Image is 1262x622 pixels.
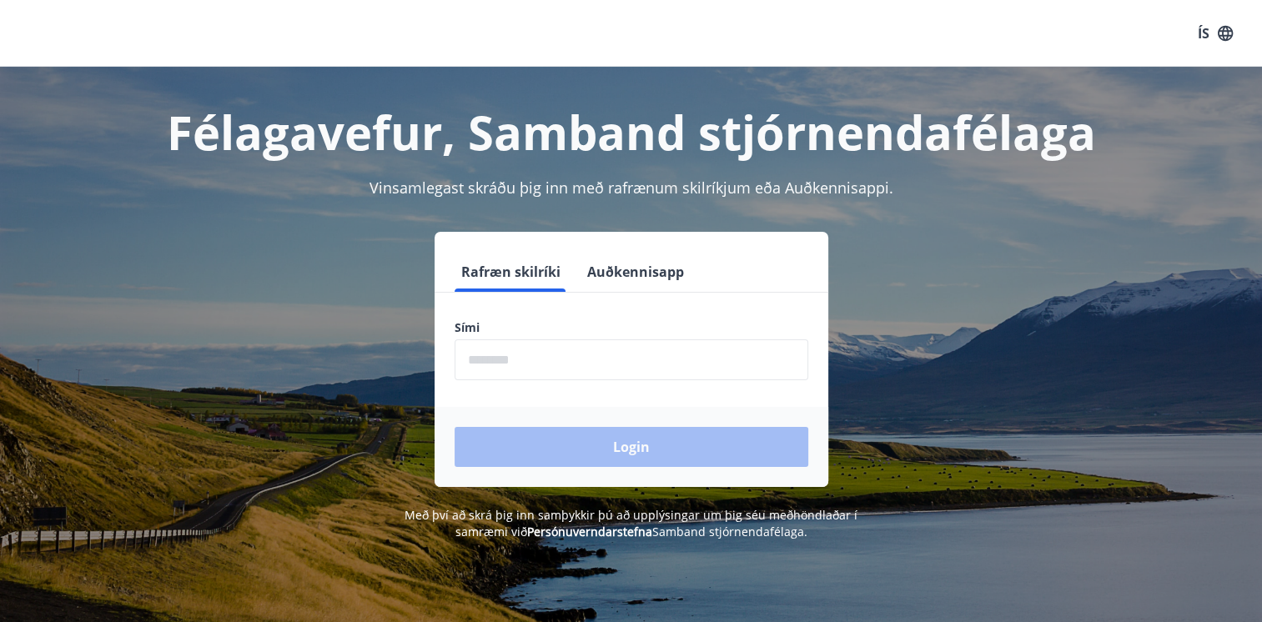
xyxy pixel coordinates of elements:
a: Persónuverndarstefna [527,524,652,539]
button: ÍS [1189,18,1242,48]
button: Rafræn skilríki [455,252,567,292]
button: Auðkennisapp [581,252,691,292]
label: Sími [455,319,808,336]
span: Vinsamlegast skráðu þig inn með rafrænum skilríkjum eða Auðkennisappi. [370,178,893,198]
span: Með því að skrá þig inn samþykkir þú að upplýsingar um þig séu meðhöndlaðar í samræmi við Samband... [405,507,857,539]
h1: Félagavefur, Samband stjórnendafélaga [51,100,1212,163]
